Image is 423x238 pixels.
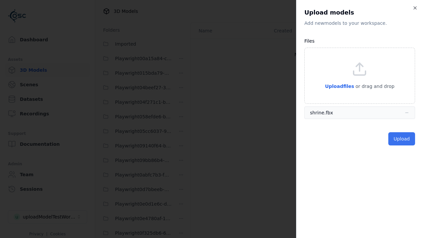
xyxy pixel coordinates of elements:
[388,132,415,145] button: Upload
[310,109,333,116] div: shrine.fbx
[354,82,395,90] p: or drag and drop
[304,20,415,26] p: Add new model s to your workspace.
[304,38,315,44] label: Files
[304,8,415,17] h2: Upload models
[325,84,354,89] span: Upload files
